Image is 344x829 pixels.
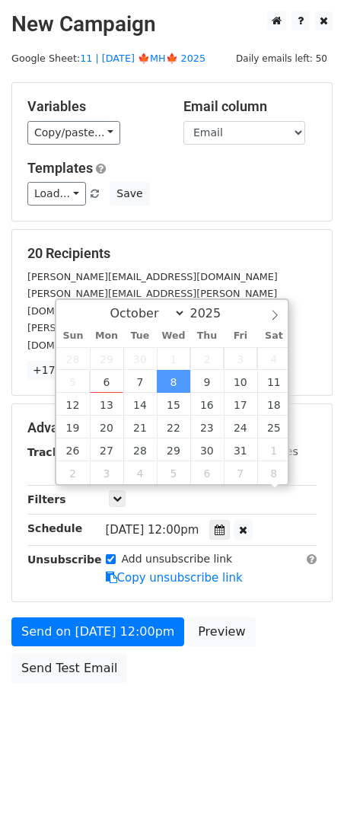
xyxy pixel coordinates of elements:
span: Wed [157,331,190,341]
span: September 29, 2025 [90,347,123,370]
span: October 31, 2025 [224,438,257,461]
span: October 12, 2025 [56,393,90,416]
a: Copy/paste... [27,121,120,145]
a: Preview [188,617,255,646]
span: October 18, 2025 [257,393,291,416]
span: October 16, 2025 [190,393,224,416]
a: +17 more [27,361,91,380]
span: October 10, 2025 [224,370,257,393]
span: October 2, 2025 [190,347,224,370]
a: Send on [DATE] 12:00pm [11,617,184,646]
span: November 6, 2025 [190,461,224,484]
span: October 6, 2025 [90,370,123,393]
span: October 29, 2025 [157,438,190,461]
h5: Email column [183,98,317,115]
strong: Tracking [27,446,78,458]
span: October 4, 2025 [257,347,291,370]
span: October 30, 2025 [190,438,224,461]
span: November 4, 2025 [123,461,157,484]
a: Templates [27,160,93,176]
span: October 3, 2025 [224,347,257,370]
small: [PERSON_NAME][EMAIL_ADDRESS][DOMAIN_NAME] [27,271,278,282]
span: October 11, 2025 [257,370,291,393]
span: Sat [257,331,291,341]
span: October 26, 2025 [56,438,90,461]
span: November 8, 2025 [257,461,291,484]
span: [DATE] 12:00pm [106,523,199,537]
span: October 15, 2025 [157,393,190,416]
h2: New Campaign [11,11,333,37]
label: Add unsubscribe link [122,551,233,567]
span: September 28, 2025 [56,347,90,370]
span: November 2, 2025 [56,461,90,484]
small: Google Sheet: [11,53,205,64]
small: [PERSON_NAME][EMAIL_ADDRESS][PERSON_NAME][DOMAIN_NAME] [27,288,277,317]
span: October 24, 2025 [224,416,257,438]
h5: Advanced [27,419,317,436]
span: October 14, 2025 [123,393,157,416]
strong: Unsubscribe [27,553,102,566]
strong: Filters [27,493,66,505]
span: October 9, 2025 [190,370,224,393]
span: October 21, 2025 [123,416,157,438]
span: Tue [123,331,157,341]
h5: 20 Recipients [27,245,317,262]
span: Daily emails left: 50 [231,50,333,67]
span: Thu [190,331,224,341]
span: October 7, 2025 [123,370,157,393]
span: November 7, 2025 [224,461,257,484]
span: October 5, 2025 [56,370,90,393]
button: Save [110,182,149,206]
span: October 27, 2025 [90,438,123,461]
span: October 20, 2025 [90,416,123,438]
strong: Schedule [27,522,82,534]
span: October 17, 2025 [224,393,257,416]
span: November 5, 2025 [157,461,190,484]
a: Daily emails left: 50 [231,53,333,64]
a: Send Test Email [11,654,127,683]
small: [PERSON_NAME][EMAIL_ADDRESS][PERSON_NAME][DOMAIN_NAME] [27,322,277,351]
span: October 28, 2025 [123,438,157,461]
span: Sun [56,331,90,341]
span: October 23, 2025 [190,416,224,438]
span: October 1, 2025 [157,347,190,370]
span: October 13, 2025 [90,393,123,416]
span: October 8, 2025 [157,370,190,393]
span: October 19, 2025 [56,416,90,438]
span: November 1, 2025 [257,438,291,461]
span: Fri [224,331,257,341]
label: UTM Codes [238,444,298,460]
span: November 3, 2025 [90,461,123,484]
span: October 25, 2025 [257,416,291,438]
a: Load... [27,182,86,206]
a: Copy unsubscribe link [106,571,243,585]
iframe: Chat Widget [268,756,344,829]
span: September 30, 2025 [123,347,157,370]
span: Mon [90,331,123,341]
h5: Variables [27,98,161,115]
input: Year [186,306,240,320]
span: October 22, 2025 [157,416,190,438]
a: 11 | [DATE] 🍁MH🍁 2025 [80,53,205,64]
